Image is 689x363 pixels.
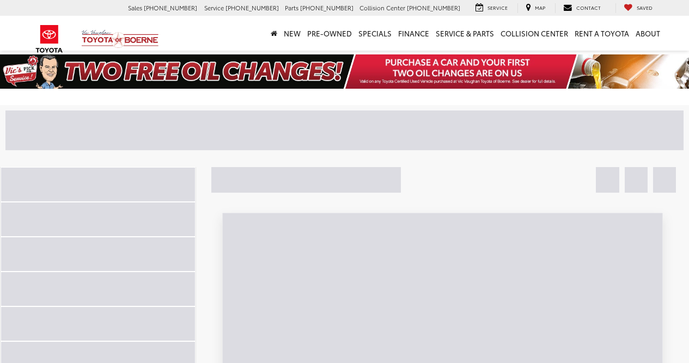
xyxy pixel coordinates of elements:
[395,16,432,51] a: Finance
[517,3,553,13] a: Map
[637,4,653,11] span: Saved
[497,16,571,51] a: Collision Center
[144,3,197,12] span: [PHONE_NUMBER]
[267,16,281,51] a: Home
[571,16,632,51] a: Rent a Toyota
[29,21,70,57] img: Toyota
[432,16,497,51] a: Service & Parts: Opens in a new tab
[576,4,601,11] span: Contact
[355,16,395,51] a: Specials
[359,3,405,12] span: Collision Center
[467,3,516,13] a: Service
[81,29,159,48] img: Vic Vaughan Toyota of Boerne
[407,3,460,12] span: [PHONE_NUMBER]
[281,16,304,51] a: New
[300,3,353,12] span: [PHONE_NUMBER]
[555,3,609,13] a: Contact
[204,3,224,12] span: Service
[535,4,545,11] span: Map
[632,16,663,51] a: About
[304,16,355,51] a: Pre-Owned
[487,4,508,11] span: Service
[128,3,142,12] span: Sales
[225,3,279,12] span: [PHONE_NUMBER]
[285,3,298,12] span: Parts
[615,3,661,13] a: My Saved Vehicles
